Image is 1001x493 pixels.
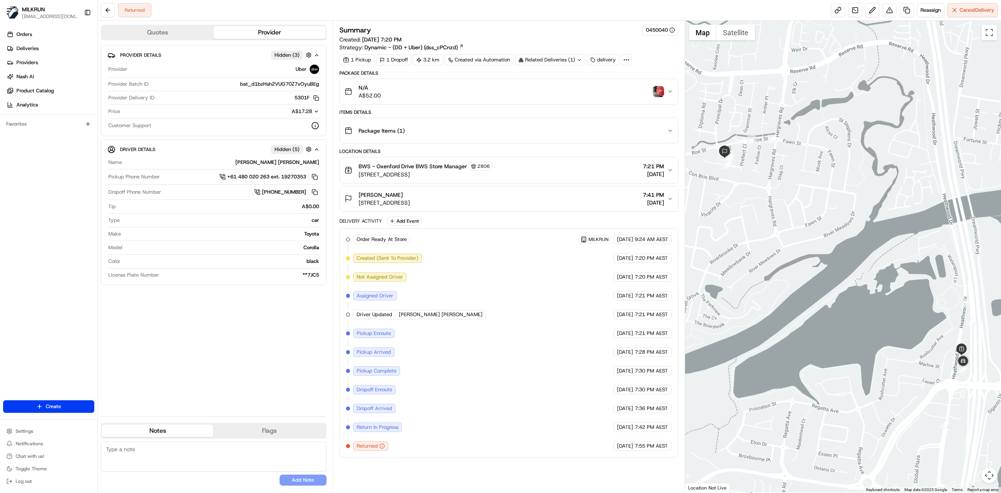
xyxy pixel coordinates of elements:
button: Create [3,400,94,413]
a: Nash AI [3,70,97,83]
span: Created: [339,36,402,43]
a: Orders [3,28,97,41]
div: [PERSON_NAME] [PERSON_NAME] [125,159,319,166]
button: N/AA$52.00photo_proof_of_delivery image [340,79,678,104]
span: Package Items ( 1 ) [359,127,405,135]
button: 5301F [294,94,319,101]
div: 16 [819,57,827,66]
span: [PHONE_NUMBER] [262,189,306,196]
span: Provider [108,66,127,73]
span: Notifications [16,441,43,447]
div: 1 Dropoff [376,54,411,65]
div: 4 [940,419,949,428]
button: Toggle fullscreen view [981,25,997,40]
span: [DATE] [617,292,633,299]
span: Type [108,217,120,224]
button: Settings [3,426,94,437]
span: Assigned Driver [357,292,393,299]
span: Created (Sent To Provider) [357,255,418,262]
span: 7:55 PM AEST [635,443,668,450]
span: Driver Updated [357,311,392,318]
span: [EMAIL_ADDRESS][DOMAIN_NAME] [22,13,78,20]
span: Dropoff Phone Number [108,189,161,196]
span: Product Catalog [16,87,54,94]
span: [DATE] [617,349,633,356]
span: [DATE] [617,330,633,337]
span: Pickup Arrived [357,349,391,356]
div: 6 [967,317,975,326]
span: 7:42 PM AEST [635,424,668,431]
a: Deliveries [3,42,97,55]
a: +61 480 020 263 ext. 19270353 [219,173,319,181]
a: Product Catalog [3,85,97,97]
div: black [124,258,319,265]
button: Chat with us! [3,451,94,462]
span: [DATE] 7:20 PM [362,36,402,43]
button: BWS - Oxenford Drive BWS Store Manager2806[STREET_ADDRESS]7:21 PM[DATE] [340,157,678,183]
span: Provider Batch ID [108,81,149,88]
span: Tip [108,203,116,210]
button: [PERSON_NAME][STREET_ADDRESS]7:41 PM[DATE] [340,186,678,211]
span: Orders [16,31,32,38]
button: Notifications [3,438,94,449]
span: Not Assigned Driver [357,273,403,281]
span: 7:41 PM [643,191,664,199]
span: [STREET_ADDRESS] [359,171,493,178]
div: car [123,217,319,224]
span: 7:21 PM [643,162,664,170]
span: 7:28 PM AEST [635,349,668,356]
span: [DATE] [617,367,633,374]
span: A$17.28 [292,108,312,115]
button: photo_proof_of_delivery image [653,86,664,97]
span: MILKRUN [22,5,45,13]
span: 9:24 AM AEST [635,236,668,243]
button: Provider DetailsHidden (3) [108,49,320,61]
span: [DATE] [617,236,633,243]
button: Add Event [387,216,422,226]
span: 7:36 PM AEST [635,405,668,412]
div: 3.2 km [413,54,443,65]
a: Open this area in Google Maps (opens a new window) [687,482,713,493]
span: [PERSON_NAME] [359,191,403,199]
span: [DATE] [643,199,664,207]
span: Color [108,258,120,265]
button: Hidden (5) [271,144,314,154]
button: [PHONE_NUMBER] [254,188,319,196]
div: delivery [587,54,619,65]
h3: Summary [339,27,371,34]
a: Providers [3,56,97,69]
span: +61 480 020 263 ext. 19270353 [227,173,306,180]
span: Driver Details [120,146,155,153]
button: Provider [213,26,325,39]
span: Provider Delivery ID [108,94,154,101]
span: MILKRUN [588,236,608,243]
button: Keyboard shortcuts [866,487,900,493]
span: Pickup Phone Number [108,173,160,180]
div: 17 [960,299,969,308]
a: Created via Automation [445,54,513,65]
span: Analytics [16,101,38,108]
img: MILKRUN [6,6,19,19]
div: 15 [747,136,756,144]
span: 7:21 PM AEST [635,330,668,337]
button: Show street map [689,25,716,40]
button: 0450040 [646,27,675,34]
span: 7:21 PM AEST [635,311,668,318]
div: 1 Pickup [339,54,375,65]
span: Log out [16,478,32,484]
button: MILKRUNMILKRUN[EMAIL_ADDRESS][DOMAIN_NAME] [3,3,81,22]
div: Location Details [339,148,678,155]
span: Returned [357,443,378,450]
a: Dynamic - (DD + Uber) (dss_cPCnzd) [364,43,464,51]
div: Location Not Live [685,483,730,493]
div: Package Details [339,70,678,76]
span: Customer Support [108,122,151,129]
div: Toyota [124,230,319,238]
div: Delivery Activity [339,218,382,224]
span: Toggle Theme [16,466,47,472]
span: Name [108,159,122,166]
span: Provider Details [120,52,161,58]
button: Flags [213,425,325,437]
